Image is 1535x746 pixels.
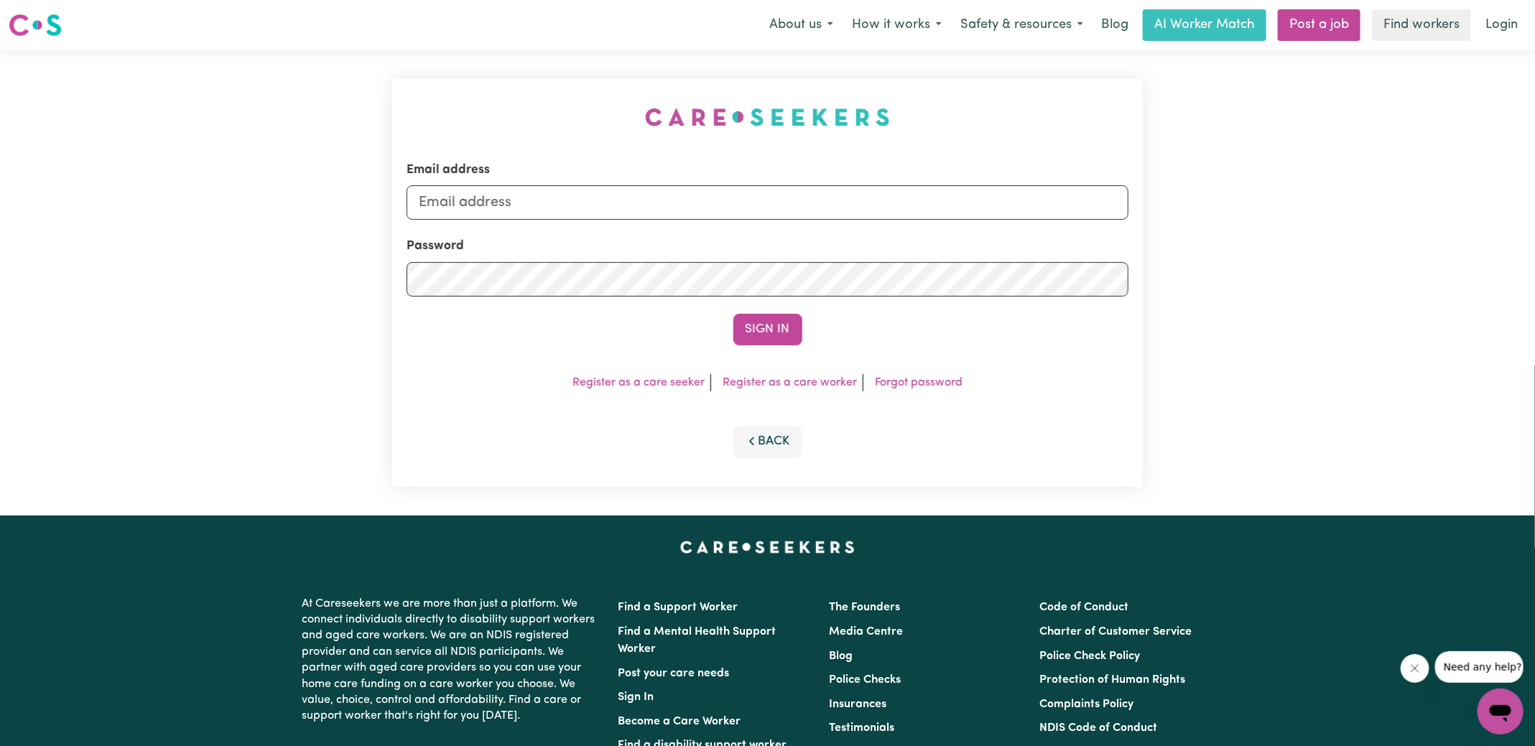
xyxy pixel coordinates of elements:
a: Careseekers home page [680,541,855,553]
input: Email address [407,185,1128,220]
a: AI Worker Match [1143,9,1266,41]
label: Email address [407,161,490,179]
a: Careseekers logo [9,9,62,42]
a: Become a Care Worker [618,716,741,727]
a: Blog [1093,9,1137,41]
button: About us [760,10,843,40]
a: Police Check Policy [1039,651,1140,662]
a: Post a job [1278,9,1360,41]
a: Complaints Policy [1039,699,1133,710]
button: How it works [843,10,951,40]
a: The Founders [829,602,900,613]
a: Find a Mental Health Support Worker [618,626,776,655]
a: Forgot password [875,377,963,388]
a: Media Centre [829,626,903,638]
a: Insurances [829,699,886,710]
iframe: Message from company [1435,651,1524,683]
a: Find workers [1372,9,1471,41]
button: Back [733,426,802,457]
a: Protection of Human Rights [1039,674,1185,686]
a: Charter of Customer Service [1039,626,1192,638]
p: At Careseekers we are more than just a platform. We connect individuals directly to disability su... [302,590,601,730]
a: Register as a care seeker [572,377,705,388]
iframe: Button to launch messaging window [1478,689,1524,735]
label: Password [407,237,464,256]
a: Code of Conduct [1039,602,1128,613]
a: Register as a care worker [723,377,857,388]
a: Police Checks [829,674,901,686]
a: Blog [829,651,853,662]
img: Careseekers logo [9,12,62,38]
button: Sign In [733,314,802,345]
a: Post your care needs [618,668,730,679]
a: Login [1477,9,1526,41]
a: Find a Support Worker [618,602,738,613]
a: Sign In [618,691,654,703]
iframe: Close message [1401,654,1429,683]
a: Testimonials [829,722,894,734]
button: Safety & resources [951,10,1093,40]
a: NDIS Code of Conduct [1039,722,1157,734]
